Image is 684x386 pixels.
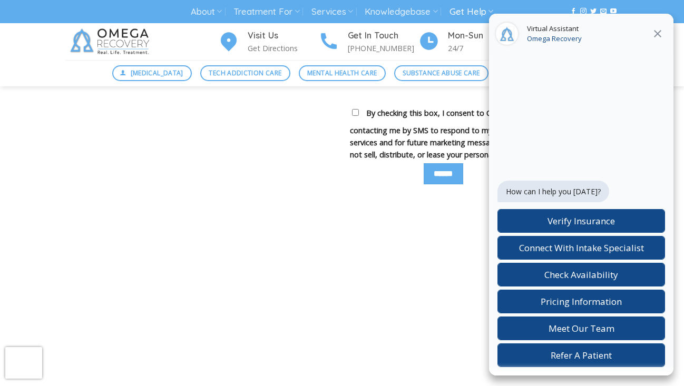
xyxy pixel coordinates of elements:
[191,2,222,22] a: About
[218,29,318,55] a: Visit Us Get Directions
[311,2,353,22] a: Services
[365,2,437,22] a: Knowledgebase
[448,42,519,54] p: 24/7
[307,68,377,78] span: Mental Health Care
[570,8,576,15] a: Follow on Facebook
[403,68,480,78] span: Substance Abuse Care
[233,2,299,22] a: Treatment For
[248,42,318,54] p: Get Directions
[352,109,359,116] input: By checking this box, I consent to Omega Recovery contacting me by SMS to respond to my above inq...
[348,29,418,43] h4: Get In Touch
[580,8,587,15] a: Follow on Instagram
[590,8,597,15] a: Follow on Twitter
[394,65,488,81] a: Substance Abuse Care
[318,29,418,55] a: Get In Touch [PHONE_NUMBER]
[200,65,290,81] a: Tech Addiction Care
[131,68,183,78] span: [MEDICAL_DATA]
[448,29,519,43] h4: Mon-Sun
[350,108,568,160] span: By checking this box, I consent to Omega Recovery contacting me by SMS to respond to my above inq...
[600,8,607,15] a: Send us an email
[348,42,418,54] p: [PHONE_NUMBER]
[112,65,192,81] a: [MEDICAL_DATA]
[299,65,386,81] a: Mental Health Care
[450,2,493,22] a: Get Help
[5,347,42,379] iframe: reCAPTCHA
[65,23,158,60] img: Omega Recovery
[610,8,617,15] a: Follow on YouTube
[209,68,281,78] span: Tech Addiction Care
[248,29,318,43] h4: Visit Us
